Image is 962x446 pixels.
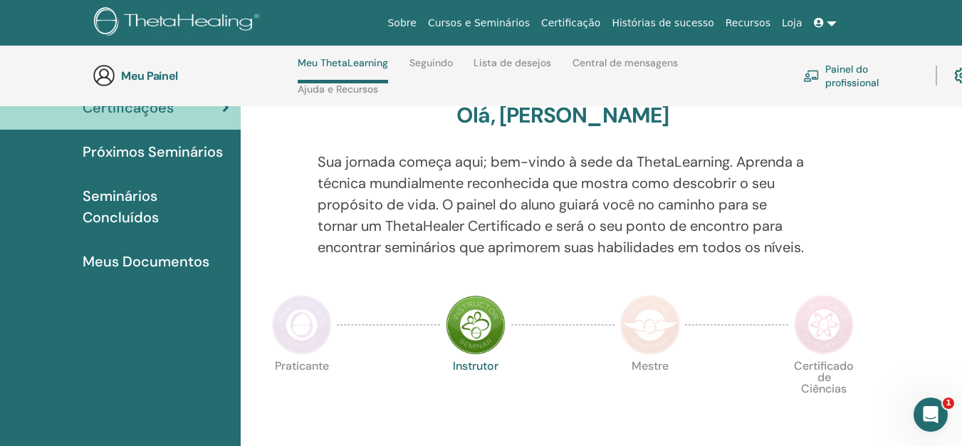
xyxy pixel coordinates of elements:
a: Recursos [720,10,776,36]
a: Central de mensagens [573,57,678,80]
font: Certificado de Ciências [794,358,854,396]
img: Mestre [620,295,680,355]
a: Painel do profissional [803,60,919,91]
a: Loja [776,10,808,36]
font: Painel do profissional [825,63,879,89]
img: Praticante [272,295,332,355]
a: Cursos e Seminários [422,10,535,36]
img: Certificado de Ciências [794,295,854,355]
font: Seguindo [409,56,453,69]
font: Instrutor [453,358,498,373]
a: Lista de desejos [474,57,551,80]
a: Ajuda e Recursos [298,83,378,106]
font: Meu Painel [121,68,178,83]
img: chalkboard-teacher.svg [803,70,820,82]
font: Histórias de sucesso [612,17,713,28]
a: Seguindo [409,57,453,80]
font: Meu ThetaLearning [298,56,388,69]
font: Lista de desejos [474,56,551,69]
iframe: Chat ao vivo do Intercom [914,398,948,432]
img: generic-user-icon.jpg [93,64,115,87]
img: logo.png [94,7,264,39]
font: Certificações [83,98,174,117]
img: Instrutor [446,295,506,355]
font: 1 [946,398,951,408]
font: Ajuda e Recursos [298,83,378,95]
font: Mestre [632,358,669,373]
font: Olá, [PERSON_NAME] [456,101,669,129]
font: Cursos e Seminários [428,17,530,28]
font: Seminários Concluídos [83,187,159,227]
font: Central de mensagens [573,56,678,69]
a: Histórias de sucesso [606,10,719,36]
font: Sua jornada começa aqui; bem-vindo à sede da ThetaLearning. Aprenda a técnica mundialmente reconh... [318,152,804,256]
font: Loja [782,17,802,28]
font: Sobre [387,17,416,28]
font: Praticante [275,358,329,373]
font: Próximos Seminários [83,142,223,161]
font: Recursos [726,17,770,28]
a: Sobre [382,10,422,36]
a: Certificação [535,10,606,36]
a: Meu ThetaLearning [298,57,388,83]
font: Certificação [541,17,600,28]
font: Meus Documentos [83,252,209,271]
